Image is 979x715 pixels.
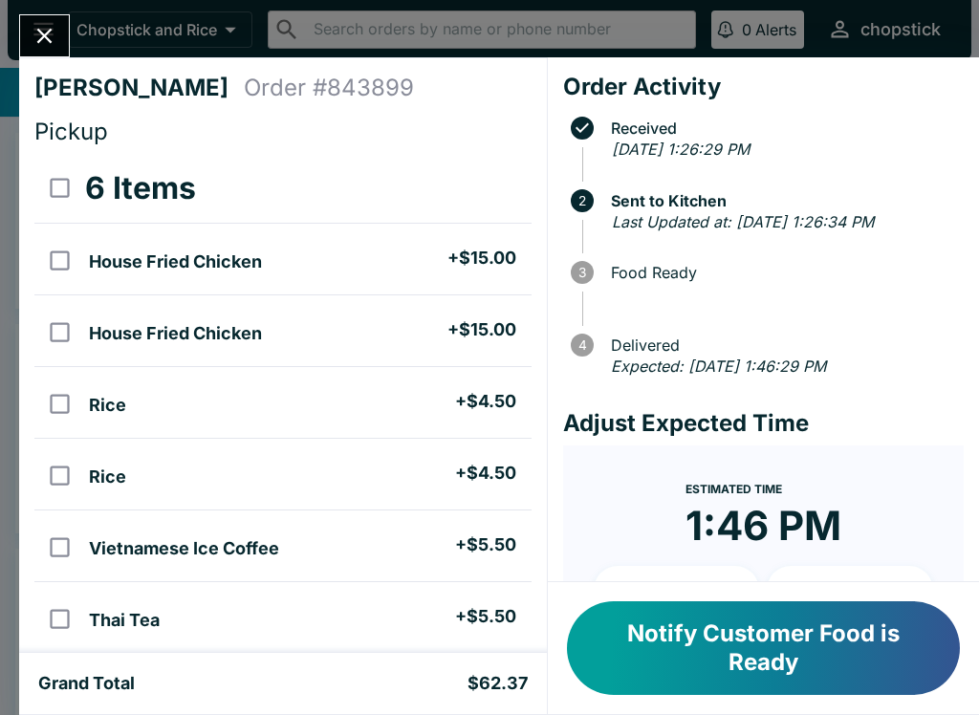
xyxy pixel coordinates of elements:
[578,193,586,208] text: 2
[685,482,782,496] span: Estimated Time
[244,74,414,102] h4: Order # 843899
[767,566,933,614] button: + 20
[455,533,516,556] h5: + $5.50
[89,609,160,632] h5: Thai Tea
[20,15,69,56] button: Close
[601,119,964,137] span: Received
[89,322,262,345] h5: House Fried Chicken
[578,265,586,280] text: 3
[577,337,586,353] text: 4
[34,154,532,653] table: orders table
[594,566,760,614] button: + 10
[89,250,262,273] h5: House Fried Chicken
[601,264,964,281] span: Food Ready
[601,336,964,354] span: Delivered
[89,394,126,417] h5: Rice
[38,672,135,695] h5: Grand Total
[455,462,516,485] h5: + $4.50
[455,605,516,628] h5: + $5.50
[567,601,960,695] button: Notify Customer Food is Ready
[455,390,516,413] h5: + $4.50
[685,501,841,551] time: 1:46 PM
[468,672,528,695] h5: $62.37
[447,247,516,270] h5: + $15.00
[34,118,108,145] span: Pickup
[34,74,244,102] h4: [PERSON_NAME]
[611,357,826,376] em: Expected: [DATE] 1:46:29 PM
[612,140,750,159] em: [DATE] 1:26:29 PM
[612,212,874,231] em: Last Updated at: [DATE] 1:26:34 PM
[563,73,964,101] h4: Order Activity
[563,409,964,438] h4: Adjust Expected Time
[89,537,279,560] h5: Vietnamese Ice Coffee
[89,466,126,488] h5: Rice
[601,192,964,209] span: Sent to Kitchen
[85,169,196,207] h3: 6 Items
[447,318,516,341] h5: + $15.00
